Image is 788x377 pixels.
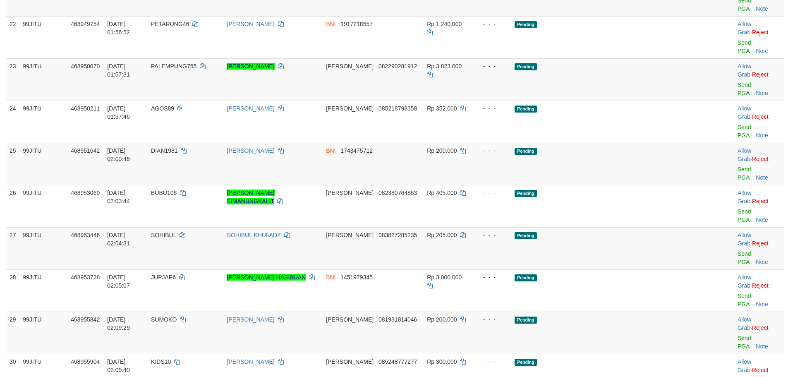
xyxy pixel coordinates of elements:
[738,124,751,139] a: Send PGA
[107,21,130,36] span: [DATE] 01:56:52
[151,316,177,323] span: SUMOKO
[107,274,130,289] span: [DATE] 02:05:07
[738,293,751,307] a: Send PGA
[71,190,100,196] span: 468953060
[515,359,537,366] span: Pending
[738,21,751,36] a: Allow Grab
[227,190,275,204] a: [PERSON_NAME] SIMANUNGKALIT
[734,16,784,58] td: ·
[107,190,130,204] span: [DATE] 02:03:44
[738,166,751,181] a: Send PGA
[227,316,275,323] a: [PERSON_NAME]
[738,105,751,120] a: Allow Grab
[738,232,751,247] a: Allow Grab
[427,274,462,281] span: Rp 3.000.000
[515,190,537,197] span: Pending
[756,216,768,223] a: Note
[227,63,275,70] a: [PERSON_NAME]
[19,185,67,227] td: 99JITU
[427,316,457,323] span: Rp 200.000
[738,82,751,96] a: Send PGA
[340,147,373,154] span: Copy 1743475712 to clipboard
[227,232,281,238] a: SOHIBUL KHUFADZ
[476,315,508,324] div: - - -
[71,274,100,281] span: 468953728
[515,317,537,324] span: Pending
[6,269,19,312] td: 28
[107,232,130,247] span: [DATE] 02:04:31
[107,147,130,162] span: [DATE] 02:00:46
[476,62,508,70] div: - - -
[738,316,751,331] a: Allow Grab
[476,231,508,239] div: - - -
[738,63,751,78] a: Allow Grab
[378,232,417,238] span: Copy 083827285235 to clipboard
[427,105,457,112] span: Rp 352.000
[752,282,769,289] a: Reject
[326,274,335,281] span: BNI
[227,21,275,27] a: [PERSON_NAME]
[107,105,130,120] span: [DATE] 01:57:46
[738,147,751,162] a: Allow Grab
[71,316,100,323] span: 468955842
[515,148,537,155] span: Pending
[19,227,67,269] td: 99JITU
[738,21,752,36] span: ·
[71,63,100,70] span: 468950070
[756,343,768,350] a: Note
[427,358,457,365] span: Rp 300.000
[515,106,537,113] span: Pending
[515,21,537,28] span: Pending
[756,259,768,265] a: Note
[756,48,768,54] a: Note
[738,274,751,289] a: Allow Grab
[378,358,417,365] span: Copy 085248777277 to clipboard
[71,232,100,238] span: 468953446
[19,16,67,58] td: 99JITU
[756,132,768,139] a: Note
[6,312,19,354] td: 29
[378,190,417,196] span: Copy 082380764863 to clipboard
[151,274,176,281] span: JUPJAP6
[476,146,508,155] div: - - -
[738,190,751,204] a: Allow Grab
[227,274,306,281] a: [PERSON_NAME] HASIBUAN
[515,63,537,70] span: Pending
[738,316,752,331] span: ·
[107,63,130,78] span: [DATE] 01:57:31
[6,101,19,143] td: 24
[227,105,275,112] a: [PERSON_NAME]
[6,185,19,227] td: 26
[326,105,374,112] span: [PERSON_NAME]
[427,147,457,154] span: Rp 200.000
[6,143,19,185] td: 25
[227,358,275,365] a: [PERSON_NAME]
[6,58,19,101] td: 23
[326,147,335,154] span: BNI
[378,105,417,112] span: Copy 085218798358 to clipboard
[151,63,196,70] span: PALEMPUNG755
[19,312,67,354] td: 99JITU
[6,227,19,269] td: 27
[738,232,752,247] span: ·
[752,324,769,331] a: Reject
[515,274,537,281] span: Pending
[734,185,784,227] td: ·
[734,58,784,101] td: ·
[734,143,784,185] td: ·
[476,20,508,28] div: - - -
[19,101,67,143] td: 99JITU
[19,269,67,312] td: 99JITU
[738,358,752,373] span: ·
[752,29,769,36] a: Reject
[738,250,751,265] a: Send PGA
[326,232,374,238] span: [PERSON_NAME]
[71,105,100,112] span: 468950211
[752,156,769,162] a: Reject
[738,63,752,78] span: ·
[476,104,508,113] div: - - -
[738,105,752,120] span: ·
[734,312,784,354] td: ·
[752,198,769,204] a: Reject
[107,358,130,373] span: [DATE] 02:09:40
